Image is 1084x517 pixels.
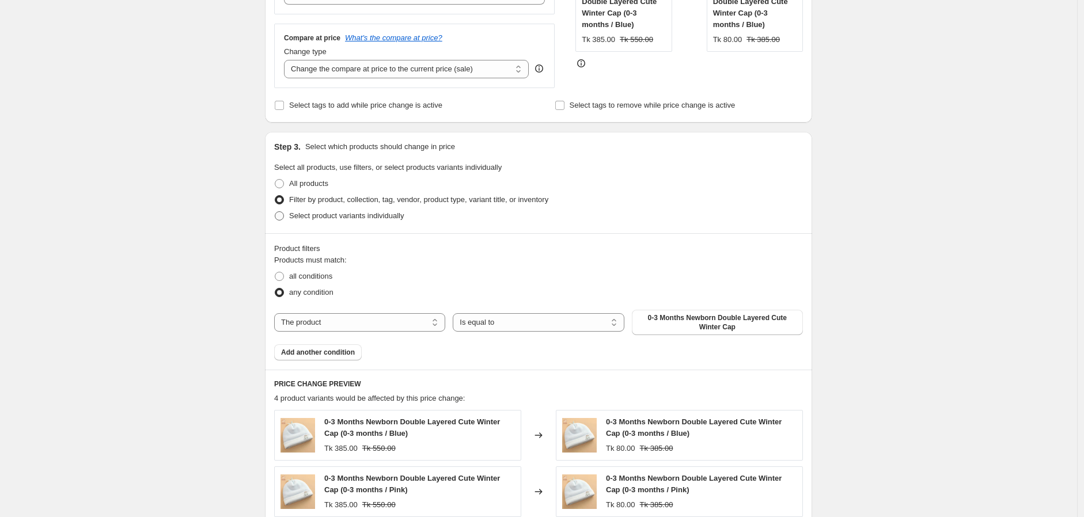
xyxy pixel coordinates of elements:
span: Add another condition [281,348,355,357]
button: Add another condition [274,344,362,360]
span: 4 product variants would be affected by this price change: [274,394,465,402]
span: Select product variants individually [289,211,404,220]
span: 0-3 Months Newborn Double Layered Cute Winter Cap (0-3 months / Pink) [606,474,782,494]
strike: Tk 385.00 [640,443,673,454]
span: All products [289,179,328,188]
div: help [533,63,545,74]
div: Tk 385.00 [582,34,615,45]
p: Select which products should change in price [305,141,455,153]
img: O1CN01oDx8oc1h3GV4fvucp__2210921644221-0-cib-677684_80x.jpg [562,418,597,453]
span: 0-3 Months Newborn Double Layered Cute Winter Cap (0-3 months / Pink) [324,474,500,494]
span: 0-3 Months Newborn Double Layered Cute Winter Cap (0-3 months / Blue) [606,417,782,438]
h2: Step 3. [274,141,301,153]
strike: Tk 550.00 [620,34,653,45]
div: Tk 385.00 [324,499,358,511]
span: 0-3 Months Newborn Double Layered Cute Winter Cap (0-3 months / Blue) [324,417,500,438]
button: 0-3 Months Newborn Double Layered Cute Winter Cap [632,310,803,335]
h3: Compare at price [284,33,340,43]
div: Tk 385.00 [324,443,358,454]
span: Change type [284,47,327,56]
strike: Tk 550.00 [362,499,396,511]
img: O1CN01oDx8oc1h3GV4fvucp__2210921644221-0-cib-677684_80x.jpg [281,474,315,509]
span: Products must match: [274,256,347,264]
span: any condition [289,288,333,296]
strike: Tk 550.00 [362,443,396,454]
div: Tk 80.00 [606,443,635,454]
div: Tk 80.00 [713,34,742,45]
button: What's the compare at price? [345,33,442,42]
span: Select all products, use filters, or select products variants individually [274,163,502,172]
span: Select tags to add while price change is active [289,101,442,109]
img: O1CN01oDx8oc1h3GV4fvucp__2210921644221-0-cib-677684_80x.jpg [281,418,315,453]
h6: PRICE CHANGE PREVIEW [274,379,803,389]
strike: Tk 385.00 [640,499,673,511]
span: Filter by product, collection, tag, vendor, product type, variant title, or inventory [289,195,548,204]
span: Select tags to remove while price change is active [570,101,736,109]
div: Tk 80.00 [606,499,635,511]
div: Product filters [274,243,803,254]
img: O1CN01oDx8oc1h3GV4fvucp__2210921644221-0-cib-677684_80x.jpg [562,474,597,509]
span: 0-3 Months Newborn Double Layered Cute Winter Cap [639,313,796,332]
strike: Tk 385.00 [746,34,780,45]
span: all conditions [289,272,332,280]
